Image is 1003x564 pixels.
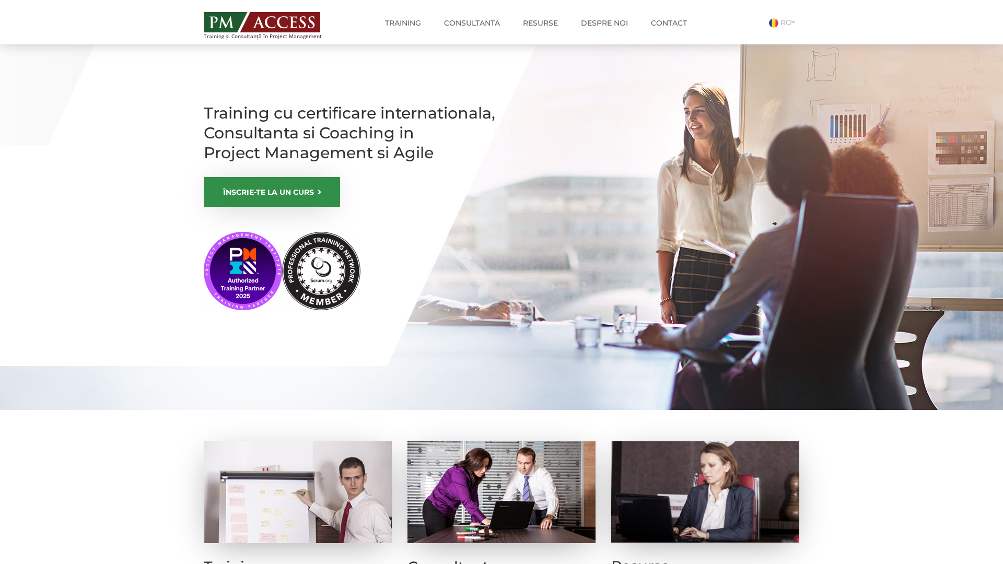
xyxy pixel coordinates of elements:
[643,13,695,33] a: Contact
[573,13,636,33] a: Despre noi
[204,441,392,543] img: Training
[611,441,799,543] img: Resurse
[436,13,508,33] a: Consultanta
[515,13,566,33] a: Resurse
[204,33,341,39] span: Training și Consultanță în Project Management
[407,441,596,543] img: Consultanta
[377,13,429,33] a: Training
[204,103,496,163] h1: Training cu certificare internationala, Consultanta si Coaching in Project Management si Agile
[204,177,340,207] a: ÎNSCRIE-TE LA UN CURS
[769,18,778,28] img: Romana
[204,9,341,39] a: Training și Consultanță în Project Management
[769,18,799,27] a: RO
[204,232,360,310] img: PMI
[204,12,320,32] img: PM ACCESS - Echipa traineri si consultanti certificati PMP: Narciss Popescu, Mihai Olaru, Monica ...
